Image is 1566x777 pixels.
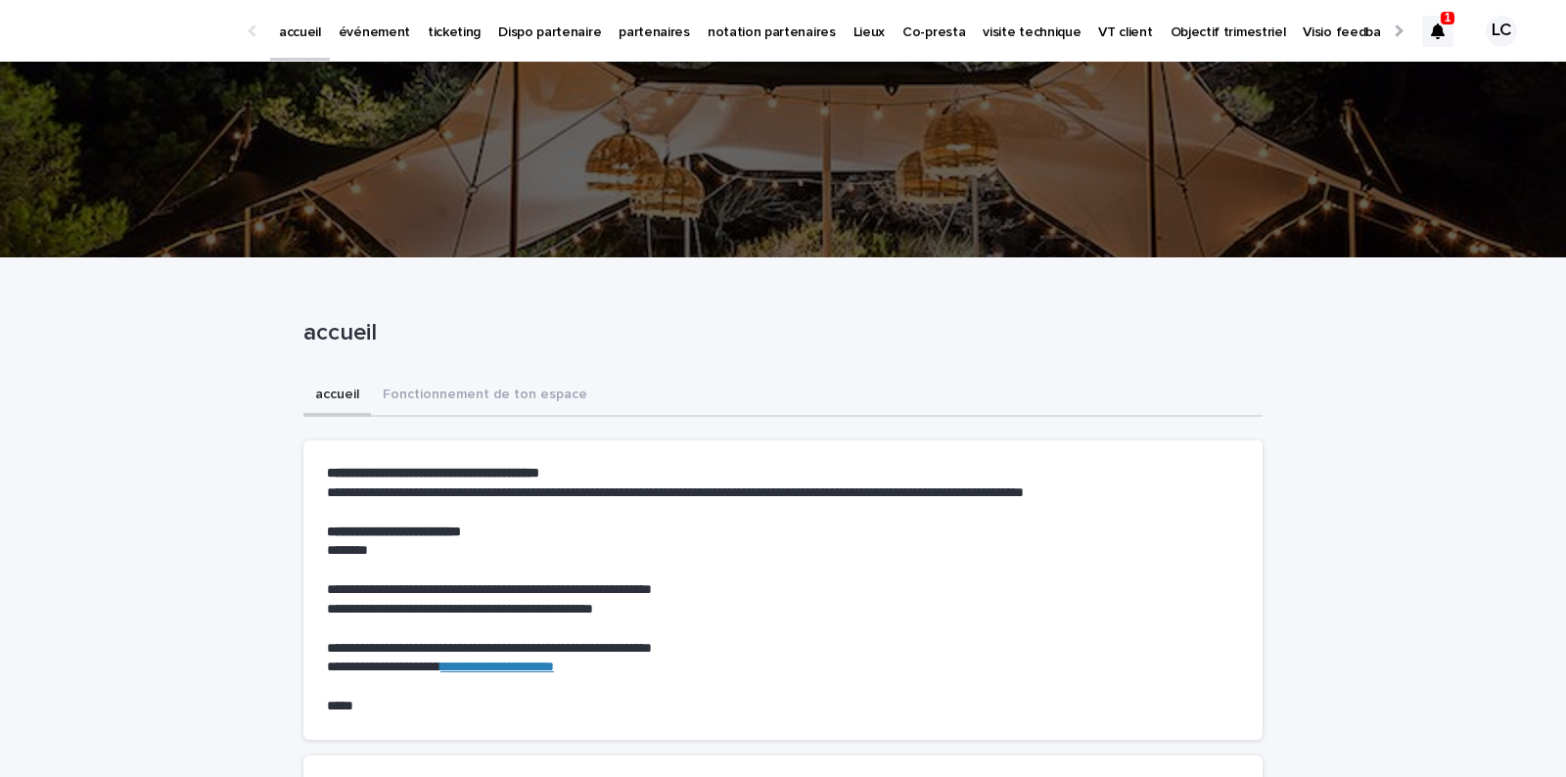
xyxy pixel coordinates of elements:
button: Fonctionnement de ton espace [371,376,599,417]
img: Ls34BcGeRexTGTNfXpUC [39,12,229,51]
p: 1 [1445,11,1451,24]
button: accueil [303,376,371,417]
div: 1 [1422,16,1453,47]
div: LC [1486,16,1517,47]
p: accueil [303,319,1255,347]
